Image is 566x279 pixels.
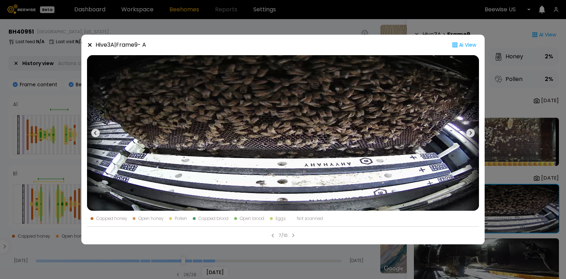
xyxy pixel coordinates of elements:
img: 20250916_105409_-0700-a-1889-front-40951-CCYNNAAA.jpg [87,55,479,211]
div: Pollen [175,216,187,221]
div: Eggs [276,216,285,221]
div: Hive 3 A | [96,41,146,49]
div: Open brood [240,216,264,221]
div: Capped honey [96,216,127,221]
span: - A [138,41,146,49]
strong: Frame 9 [116,41,138,49]
div: 7/10 [279,232,288,239]
div: Ai View [449,40,479,50]
div: Capped brood [198,216,229,221]
div: Open honey [138,216,163,221]
div: Not scanned [297,216,323,221]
